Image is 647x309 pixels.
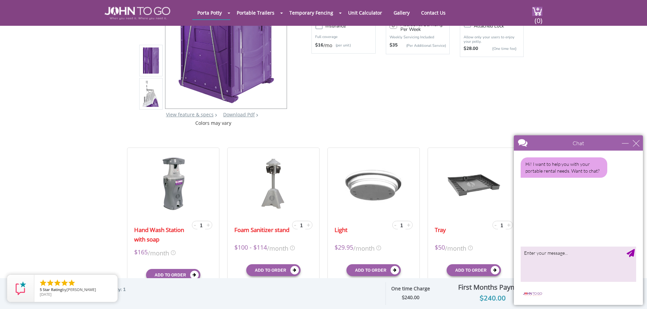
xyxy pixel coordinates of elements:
[234,243,267,253] span: $100 - $114
[325,22,378,30] h3: Insurance
[507,221,510,229] span: +
[53,279,61,287] li: 
[315,42,323,49] strong: $16
[267,243,288,253] span: /month
[394,221,396,229] span: -
[495,221,497,229] span: -
[464,35,520,44] p: Allow only your users to enjoy your potty.
[206,221,210,229] span: +
[482,45,517,52] p: {One time fee}
[405,294,419,301] span: 240.00
[353,243,375,253] span: /month
[258,156,289,211] img: 32
[113,286,126,293] span: Qty: 1
[335,243,353,253] span: $29.95
[40,287,42,292] span: 5
[142,14,160,174] img: Product
[134,248,148,257] span: $165
[105,7,170,20] img: JOHN to go
[232,6,280,19] a: Portable Trailers
[402,294,419,301] strong: $
[290,246,295,250] img: icon
[39,279,47,287] li: 
[46,279,54,287] li: 
[390,42,398,49] strong: $35
[468,246,473,250] img: icon
[400,22,446,32] h3: Additional Servicing Per Week
[246,264,301,276] button: Add to order
[390,35,446,40] p: Weekly Servicing Included
[67,287,96,292] span: [PERSON_NAME]
[146,269,200,281] button: Add to order
[148,248,169,257] span: /month
[215,114,217,117] img: right arrow icon
[376,246,381,250] img: icon
[134,225,190,244] a: Hand Wash Station with soap
[307,221,310,229] span: +
[166,111,214,118] a: View feature & specs
[391,285,430,292] strong: One time Charge
[192,6,227,19] a: Porta Potty
[346,264,401,276] button: Add to order
[407,221,410,229] span: +
[464,45,478,52] strong: $28.00
[139,120,288,127] div: Colors may vary
[532,7,542,16] img: cart a
[447,264,501,276] button: Add to order
[68,279,76,287] li: 
[315,34,372,40] p: Full coverage
[256,114,258,117] img: chevron.png
[60,279,69,287] li: 
[416,6,451,19] a: Contact Us
[510,131,647,309] iframe: Live Chat Box
[389,6,415,19] a: Gallery
[155,156,191,211] img: 32
[43,287,62,292] span: Star Rating
[171,250,176,255] img: icon
[335,156,412,211] img: 32
[398,43,446,48] p: (Per Additional Service)
[40,292,52,297] span: [DATE]
[294,221,296,229] span: -
[435,293,550,304] div: $240.00
[435,243,445,253] span: $50
[40,288,112,292] span: by
[435,225,446,235] a: Tray
[435,282,550,293] div: First Months Payment
[445,243,466,253] span: /month
[234,225,289,235] a: Foam Sanitizer stand
[284,6,338,19] a: Temporary Fencing
[332,42,351,49] p: (per unit)
[534,11,542,25] span: (0)
[194,221,196,229] span: -
[335,225,347,235] a: Light
[14,282,28,295] img: Review Rating
[474,22,527,30] h3: Attached lock
[447,156,501,211] img: 32
[223,111,255,118] a: Download Pdf
[315,42,372,49] div: /mo
[343,6,387,19] a: Unit Calculator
